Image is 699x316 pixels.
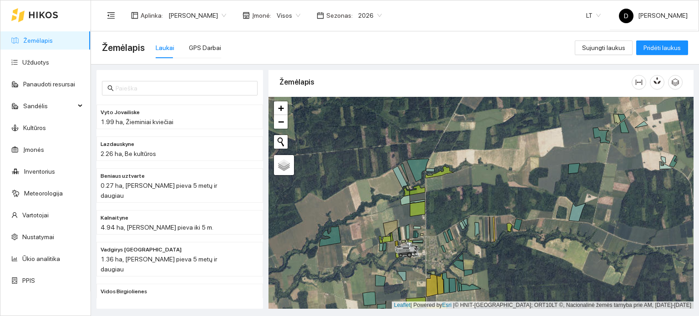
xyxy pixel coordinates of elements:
[23,80,75,88] a: Panaudoti resursai
[102,40,145,55] span: Žemėlapis
[24,190,63,197] a: Meteorologija
[101,172,145,181] span: Beniaus uztvarte
[189,43,221,53] div: GPS Darbai
[101,224,213,231] span: 4.94 ha, [PERSON_NAME] pieva iki 5 m.
[22,277,35,284] a: PPIS
[131,12,138,19] span: layout
[22,59,49,66] a: Užduotys
[23,37,53,44] a: Žemėlapis
[643,43,681,53] span: Pridėti laukus
[317,12,324,19] span: calendar
[107,11,115,20] span: menu-fold
[101,256,217,273] span: 1.36 ha, [PERSON_NAME] pieva 5 metų ir daugiau
[274,155,294,175] a: Layers
[279,69,632,95] div: Žemėlapis
[394,302,410,308] a: Leaflet
[101,140,134,149] span: Lazdauskyne
[392,301,694,309] div: | Powered by © HNIT-[GEOGRAPHIC_DATA]; ORT10LT ©, Nacionalinė žemės tarnyba prie AM, [DATE]-[DATE]
[102,6,120,25] button: menu-fold
[141,10,163,20] span: Aplinka :
[23,124,46,131] a: Kultūros
[619,12,688,19] span: [PERSON_NAME]
[636,44,688,51] a: Pridėti laukus
[632,79,646,86] span: column-width
[277,9,300,22] span: Visos
[358,9,382,22] span: 2026
[107,85,114,91] span: search
[23,146,44,153] a: Įmonės
[156,43,174,53] div: Laukai
[252,10,271,20] span: Įmonė :
[116,83,252,93] input: Paieška
[274,101,288,115] a: Zoom in
[101,297,199,305] span: 1.34 ha, Kukurūzai žaliajam pašaru
[636,40,688,55] button: Pridėti laukus
[632,75,646,90] button: column-width
[22,211,49,219] a: Vartotojai
[101,246,182,254] span: Vadgirys lanka
[624,9,628,23] span: D
[101,287,147,296] span: Vidos Birgiolienes
[168,9,226,22] span: Dovydas Baršauskas
[24,168,55,175] a: Inventorius
[22,233,54,241] a: Nustatymai
[582,43,625,53] span: Sujungti laukus
[453,302,455,308] span: |
[274,115,288,129] a: Zoom out
[278,102,284,114] span: +
[326,10,353,20] span: Sezonas :
[586,9,601,22] span: LT
[101,150,156,157] span: 2.26 ha, Be kultūros
[243,12,250,19] span: shop
[575,40,633,55] button: Sujungti laukus
[101,182,217,199] span: 0.27 ha, [PERSON_NAME] pieva 5 metų ir daugiau
[278,116,284,127] span: −
[575,44,633,51] a: Sujungti laukus
[101,118,173,125] span: 1.99 ha, Žieminiai kviečiai
[23,97,75,115] span: Sandėlis
[22,255,60,262] a: Ūkio analitika
[442,302,452,308] a: Esri
[274,135,288,149] button: Initiate a new search
[101,108,140,117] span: Vyto Jovailiske
[101,214,128,222] span: Kalnaityne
